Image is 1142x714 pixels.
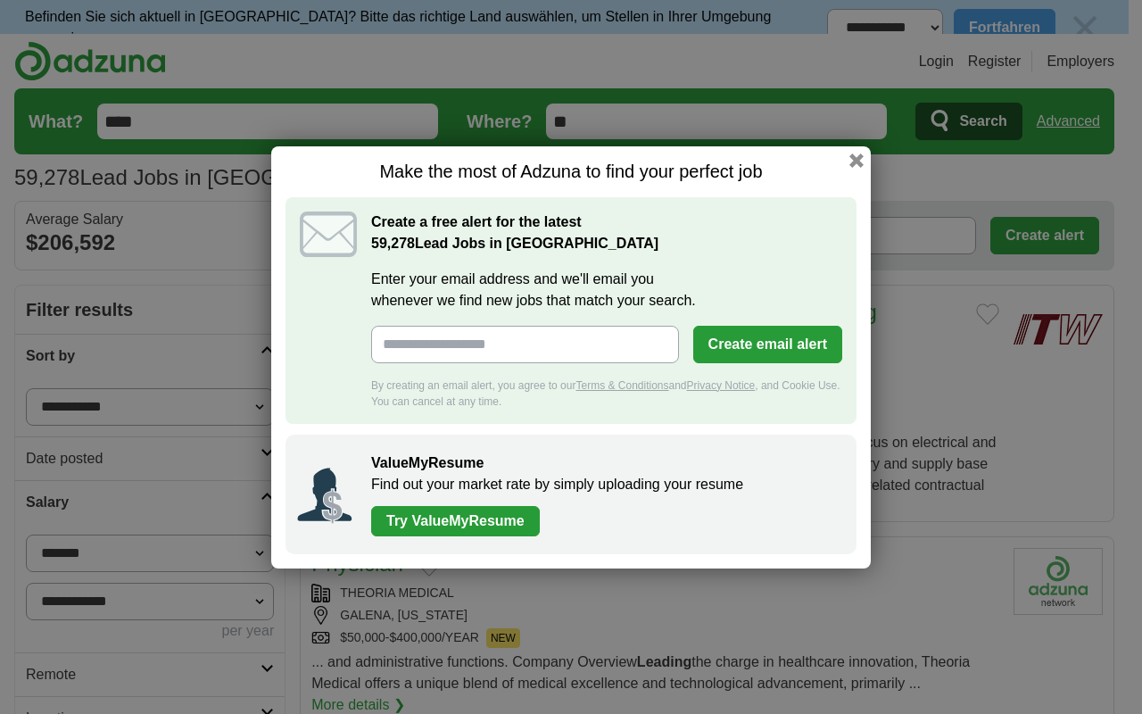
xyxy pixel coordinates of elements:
a: Privacy Notice [687,379,756,392]
h2: ValueMyResume [371,452,839,474]
a: Terms & Conditions [575,379,668,392]
h2: Create a free alert for the latest [371,212,842,254]
strong: Lead Jobs in [GEOGRAPHIC_DATA] [371,236,658,251]
a: Try ValueMyResume [371,506,540,536]
span: 59,278 [371,233,415,254]
div: By creating an email alert, you agree to our and , and Cookie Use. You can cancel at any time. [371,378,842,410]
img: icon_email.svg [300,212,357,257]
button: Create email alert [693,326,842,363]
p: Find out your market rate by simply uploading your resume [371,474,839,495]
h1: Make the most of Adzuna to find your perfect job [285,161,856,183]
label: Enter your email address and we'll email you whenever we find new jobs that match your search. [371,269,842,311]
